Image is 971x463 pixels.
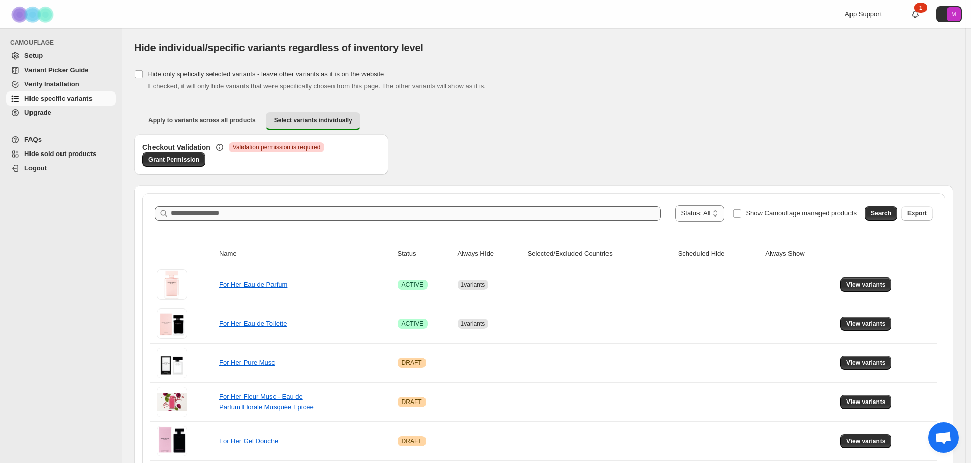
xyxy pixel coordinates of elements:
span: Hide sold out products [24,150,97,158]
span: Upgrade [24,109,51,116]
span: Verify Installation [24,80,79,88]
img: For Her Gel Douche [157,426,187,456]
a: Logout [6,161,116,175]
span: ACTIVE [402,320,423,328]
th: Scheduled Hide [675,242,763,265]
a: For Her Fleur Musc - Eau de Parfum Florale Musquée Epicée [219,393,314,411]
span: View variants [846,320,886,328]
img: For Her Pure Musc [157,348,187,378]
span: 1 variants [461,320,485,327]
a: For Her Pure Musc [219,359,275,366]
button: Export [901,206,933,221]
img: Camouflage [8,1,59,28]
span: View variants [846,398,886,406]
a: For Her Eau de Toilette [219,320,287,327]
span: DRAFT [402,359,422,367]
span: DRAFT [402,398,422,406]
span: Hide only spefically selected variants - leave other variants as it is on the website [147,70,384,78]
a: For Her Eau de Parfum [219,281,287,288]
button: Search [865,206,897,221]
span: DRAFT [402,437,422,445]
a: Setup [6,49,116,63]
a: Grant Permission [142,152,205,167]
th: Always Hide [454,242,525,265]
span: Validation permission is required [233,143,321,151]
span: ACTIVE [402,281,423,289]
a: For Her Gel Douche [219,437,278,445]
span: Logout [24,164,47,172]
span: Show Camouflage managed products [746,209,857,217]
th: Selected/Excluded Countries [525,242,675,265]
a: Variant Picker Guide [6,63,116,77]
a: Hide sold out products [6,147,116,161]
button: View variants [840,395,892,409]
span: Search [871,209,891,218]
span: CAMOUFLAGE [10,39,117,47]
span: Export [907,209,927,218]
span: Setup [24,52,43,59]
div: Ouvrir le chat [928,422,959,453]
span: Avatar with initials M [947,7,961,21]
button: Apply to variants across all products [140,112,264,129]
div: 1 [914,3,927,13]
span: Grant Permission [148,156,199,164]
span: View variants [846,281,886,289]
img: For Her Eau de Parfum [157,269,187,300]
a: FAQs [6,133,116,147]
span: If checked, it will only hide variants that were specifically chosen from this page. The other va... [147,82,486,90]
span: View variants [846,437,886,445]
button: Select variants individually [266,112,360,130]
span: Apply to variants across all products [148,116,256,125]
a: Upgrade [6,106,116,120]
span: Hide individual/specific variants regardless of inventory level [134,42,423,53]
th: Always Show [762,242,837,265]
a: Hide specific variants [6,91,116,106]
button: View variants [840,434,892,448]
button: View variants [840,317,892,331]
h3: Checkout Validation [142,142,210,152]
span: App Support [845,10,882,18]
button: View variants [840,356,892,370]
span: Variant Picker Guide [24,66,88,74]
th: Name [216,242,395,265]
span: 1 variants [461,281,485,288]
th: Status [395,242,454,265]
span: FAQs [24,136,42,143]
span: View variants [846,359,886,367]
text: M [951,11,956,17]
a: 1 [910,9,920,19]
button: Avatar with initials M [936,6,962,22]
span: Hide specific variants [24,95,93,102]
a: Verify Installation [6,77,116,91]
span: Select variants individually [274,116,352,125]
button: View variants [840,277,892,292]
img: For Her Eau de Toilette [157,308,187,339]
